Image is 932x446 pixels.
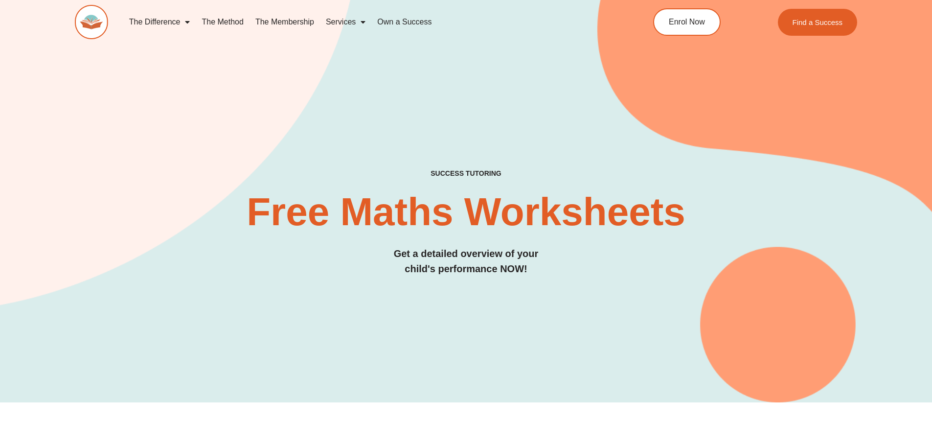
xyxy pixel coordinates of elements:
[250,11,320,33] a: The Membership
[669,18,705,26] span: Enrol Now
[75,169,858,178] h4: SUCCESS TUTORING​
[75,192,858,232] h2: Free Maths Worksheets​
[653,8,721,36] a: Enrol Now
[196,11,249,33] a: The Method
[320,11,371,33] a: Services
[371,11,437,33] a: Own a Success
[778,9,858,36] a: Find a Success
[75,246,858,277] h3: Get a detailed overview of your child's performance NOW!
[793,19,843,26] span: Find a Success
[123,11,196,33] a: The Difference
[123,11,609,33] nav: Menu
